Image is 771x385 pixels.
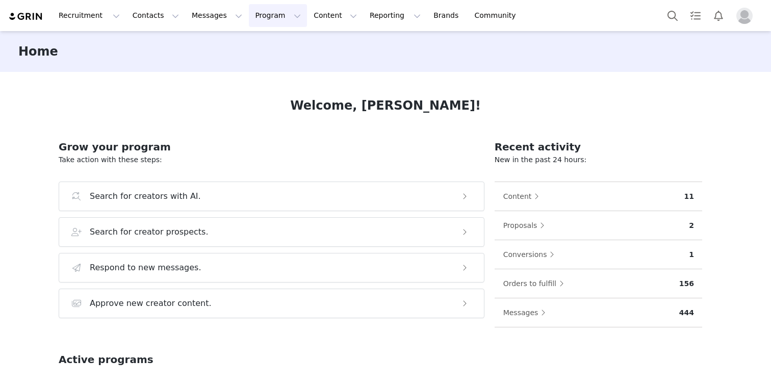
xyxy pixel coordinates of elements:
[59,182,484,211] button: Search for creators with AI.
[90,226,209,238] h3: Search for creator prospects.
[469,4,527,27] a: Community
[730,8,763,24] button: Profile
[59,155,484,165] p: Take action with these steps:
[59,253,484,283] button: Respond to new messages.
[503,217,550,234] button: Proposals
[503,275,569,292] button: Orders to fulfill
[689,249,694,260] p: 1
[8,12,44,21] img: grin logo
[53,4,126,27] button: Recruitment
[689,220,694,231] p: 2
[679,278,694,289] p: 156
[736,8,753,24] img: placeholder-profile.jpg
[59,217,484,247] button: Search for creator prospects.
[59,352,153,367] h2: Active programs
[684,4,707,27] a: Tasks
[249,4,307,27] button: Program
[661,4,684,27] button: Search
[307,4,363,27] button: Content
[126,4,185,27] button: Contacts
[427,4,468,27] a: Brands
[684,191,694,202] p: 11
[495,139,702,155] h2: Recent activity
[503,304,551,321] button: Messages
[90,262,201,274] h3: Respond to new messages.
[18,42,58,61] h3: Home
[59,139,484,155] h2: Grow your program
[364,4,427,27] button: Reporting
[186,4,248,27] button: Messages
[90,297,212,310] h3: Approve new creator content.
[495,155,702,165] p: New in the past 24 hours:
[59,289,484,318] button: Approve new creator content.
[503,188,545,204] button: Content
[679,307,694,318] p: 444
[503,246,560,263] button: Conversions
[707,4,730,27] button: Notifications
[290,96,481,115] h1: Welcome, [PERSON_NAME]!
[90,190,201,202] h3: Search for creators with AI.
